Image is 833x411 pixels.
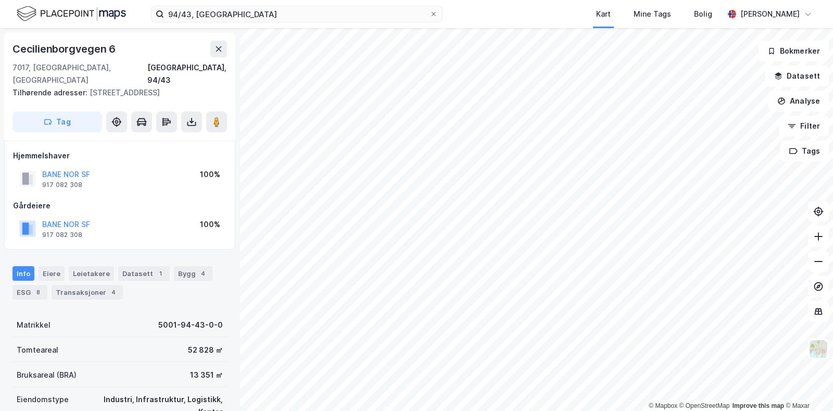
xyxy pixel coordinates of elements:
button: Tags [780,141,829,161]
button: Bokmerker [759,41,829,61]
div: 4 [108,287,119,297]
div: Hjemmelshaver [13,150,226,162]
div: Bruksareal (BRA) [17,369,77,381]
div: 4 [198,268,208,279]
div: [GEOGRAPHIC_DATA], 94/43 [147,61,227,86]
button: Datasett [765,66,829,86]
a: OpenStreetMap [679,402,730,409]
div: Matrikkel [17,319,51,331]
div: [STREET_ADDRESS] [12,86,219,99]
div: 1 [155,268,166,279]
button: Filter [779,116,829,136]
div: 7017, [GEOGRAPHIC_DATA], [GEOGRAPHIC_DATA] [12,61,147,86]
div: Bygg [174,266,212,281]
div: ESG [12,285,47,300]
div: Eiendomstype [17,393,69,406]
div: Transaksjoner [52,285,123,300]
button: Tag [12,111,102,132]
div: Kontrollprogram for chat [781,361,833,411]
div: Gårdeiere [13,200,226,212]
div: Tomteareal [17,344,58,356]
img: Z [809,339,828,359]
input: Søk på adresse, matrikkel, gårdeiere, leietakere eller personer [164,6,430,22]
div: 5001-94-43-0-0 [158,319,223,331]
a: Improve this map [733,402,784,409]
div: [PERSON_NAME] [740,8,800,20]
button: Analyse [768,91,829,111]
div: 100% [200,168,220,181]
div: Info [12,266,34,281]
div: 917 082 308 [42,231,82,239]
img: logo.f888ab2527a4732fd821a326f86c7f29.svg [17,5,126,23]
div: Mine Tags [634,8,671,20]
div: 13 351 ㎡ [190,369,223,381]
div: 100% [200,218,220,231]
div: Datasett [118,266,170,281]
div: 917 082 308 [42,181,82,189]
div: 8 [33,287,43,297]
div: Bolig [694,8,712,20]
div: Cecilienborgvegen 6 [12,41,118,57]
span: Tilhørende adresser: [12,88,90,97]
div: Leietakere [69,266,114,281]
iframe: Chat Widget [781,361,833,411]
a: Mapbox [649,402,677,409]
div: 52 828 ㎡ [188,344,223,356]
div: Eiere [39,266,65,281]
div: Kart [596,8,611,20]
